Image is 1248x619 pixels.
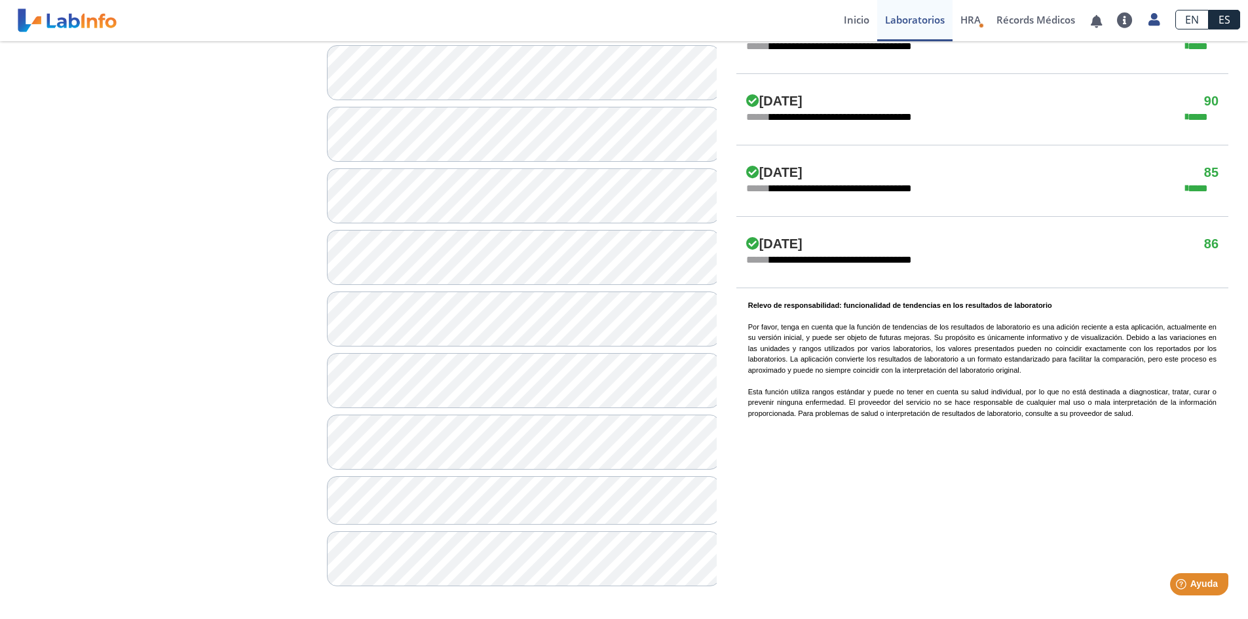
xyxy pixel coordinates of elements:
p: Por favor, tenga en cuenta que la función de tendencias de los resultados de laboratorio es una a... [748,300,1217,419]
h4: [DATE] [746,165,803,181]
h4: [DATE] [746,94,803,109]
iframe: Help widget launcher [1131,568,1234,605]
span: HRA [960,13,981,26]
h4: 90 [1204,94,1219,109]
a: EN [1175,10,1209,29]
a: ES [1209,10,1240,29]
h4: 85 [1204,165,1219,181]
h4: [DATE] [746,236,803,252]
b: Relevo de responsabilidad: funcionalidad de tendencias en los resultados de laboratorio [748,301,1052,309]
h4: 86 [1204,236,1219,252]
